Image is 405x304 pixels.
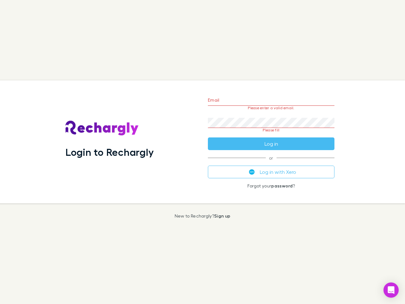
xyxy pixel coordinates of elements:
p: New to Rechargly? [175,213,231,218]
img: Rechargly's Logo [65,121,139,136]
h1: Login to Rechargly [65,146,154,158]
button: Log in [208,137,334,150]
p: Please enter a valid email. [208,106,334,110]
a: password [271,183,293,188]
a: Sign up [214,213,230,218]
img: Xero's logo [249,169,255,175]
p: Please fill [208,128,334,132]
div: Open Intercom Messenger [383,282,399,298]
button: Log in with Xero [208,166,334,178]
p: Forgot your ? [208,183,334,188]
